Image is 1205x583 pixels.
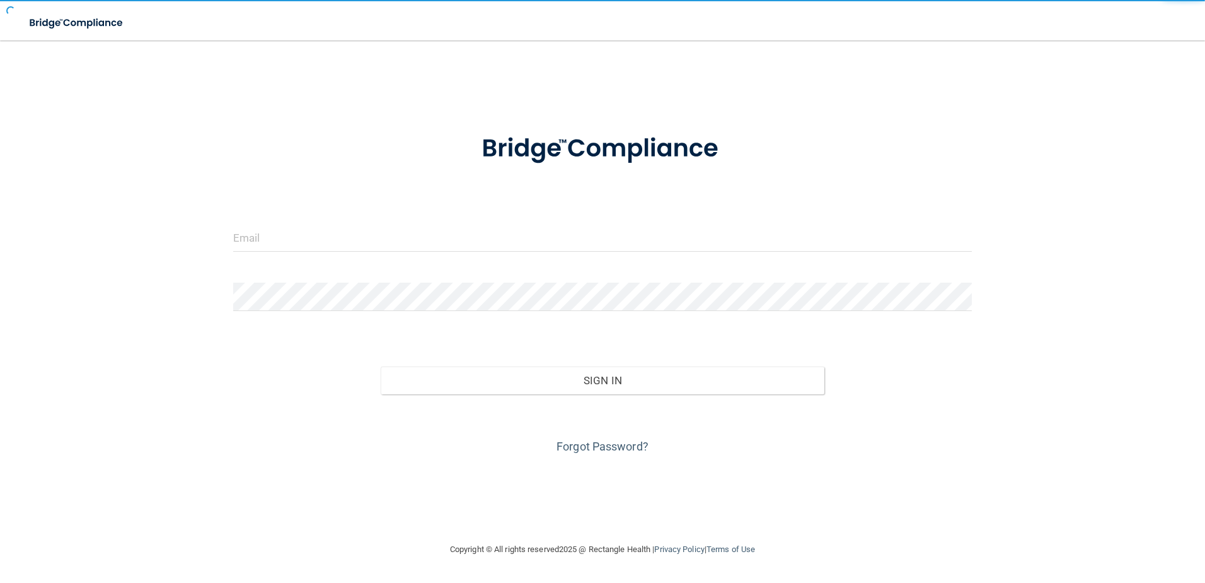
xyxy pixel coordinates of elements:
img: bridge_compliance_login_screen.278c3ca4.svg [19,10,135,36]
img: bridge_compliance_login_screen.278c3ca4.svg [456,116,749,182]
input: Email [233,223,972,252]
div: Copyright © All rights reserved 2025 @ Rectangle Health | | [372,529,833,570]
button: Sign In [381,367,824,394]
a: Terms of Use [706,545,755,554]
a: Privacy Policy [654,545,704,554]
a: Forgot Password? [556,440,649,453]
